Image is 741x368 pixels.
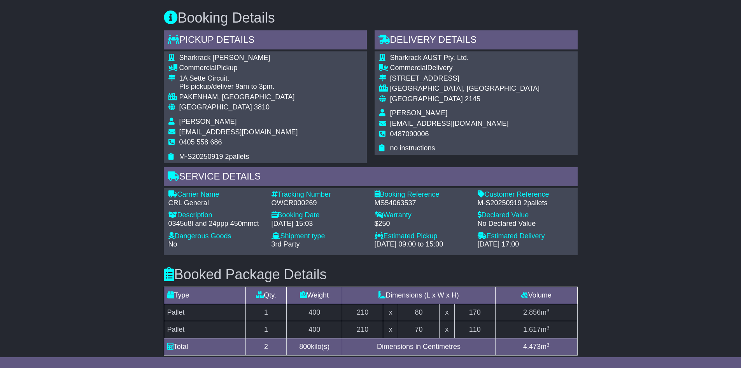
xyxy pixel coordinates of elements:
div: Booking Date [272,211,367,220]
div: [DATE] 09:00 to 15:00 [375,240,470,249]
div: Tracking Number [272,190,367,199]
td: 400 [287,304,342,321]
td: m [495,321,577,338]
sup: 3 [547,308,550,313]
div: Pickup [179,64,298,72]
div: $250 [375,220,470,228]
div: Pickup Details [164,30,367,51]
td: Weight [287,287,342,304]
td: Pallet [164,321,245,338]
span: 3810 [254,103,270,111]
td: x [383,321,398,338]
span: 4.473 [523,343,541,350]
span: No [168,240,177,248]
td: x [439,304,454,321]
span: 3rd Party [272,240,300,248]
h3: Booking Details [164,10,578,26]
div: [DATE] 15:03 [272,220,367,228]
td: 2 [245,338,286,356]
td: Qty. [245,287,286,304]
div: Booking Reference [375,190,470,199]
div: Estimated Pickup [375,232,470,241]
td: 210 [342,304,383,321]
td: Dimensions in Centimetres [342,338,496,356]
td: Type [164,287,245,304]
td: Dimensions (L x W x H) [342,287,496,304]
div: Carrier Name [168,190,264,199]
td: Pallet [164,304,245,321]
div: Customer Reference [478,190,573,199]
span: Sharkrack AUST Pty. Ltd. [390,54,469,62]
td: x [383,304,398,321]
td: 210 [342,321,383,338]
div: No Declared Value [478,220,573,228]
span: 0405 558 686 [179,138,222,146]
sup: 3 [547,342,550,348]
span: no instructions [390,144,435,152]
span: [GEOGRAPHIC_DATA] [390,95,463,103]
div: OWCR000269 [272,199,367,208]
span: 2145 [465,95,480,103]
td: 400 [287,321,342,338]
span: Sharkrack [PERSON_NAME] [179,54,270,62]
div: Warranty [375,211,470,220]
td: 170 [454,304,495,321]
div: Estimated Delivery [478,232,573,241]
span: [EMAIL_ADDRESS][DOMAIN_NAME] [390,120,509,127]
sup: 3 [547,325,550,331]
div: Pls pickup/deliver 9am to 3pm. [179,83,298,91]
span: [PERSON_NAME] [179,118,237,125]
td: 1 [245,304,286,321]
div: Dangerous Goods [168,232,264,241]
span: [GEOGRAPHIC_DATA] [179,103,252,111]
td: 1 [245,321,286,338]
td: m [495,304,577,321]
div: M-S20250919 2pallets [478,199,573,208]
span: 0487090006 [390,130,429,138]
span: [PERSON_NAME] [390,109,448,117]
div: Delivery Details [375,30,578,51]
h3: Booked Package Details [164,267,578,282]
div: 0345u8l and 24ppp 450mmct [168,220,264,228]
div: 1A Sette Circuit. [179,74,298,83]
div: PAKENHAM, [GEOGRAPHIC_DATA] [179,93,298,102]
div: Description [168,211,264,220]
div: [DATE] 17:00 [478,240,573,249]
td: Total [164,338,245,356]
div: Delivery [390,64,540,72]
span: 1.617 [523,326,541,333]
td: m [495,338,577,356]
span: Commercial [179,64,217,72]
td: kilo(s) [287,338,342,356]
span: 2.856 [523,308,541,316]
span: [EMAIL_ADDRESS][DOMAIN_NAME] [179,128,298,136]
span: M-S20250919 2pallets [179,153,249,160]
td: 80 [398,304,439,321]
td: 70 [398,321,439,338]
td: 110 [454,321,495,338]
div: [STREET_ADDRESS] [390,74,540,83]
div: CRL General [168,199,264,208]
span: 800 [299,343,311,350]
span: Commercial [390,64,427,72]
div: Declared Value [478,211,573,220]
div: Shipment type [272,232,367,241]
div: MS54063537 [375,199,470,208]
td: Volume [495,287,577,304]
td: x [439,321,454,338]
div: [GEOGRAPHIC_DATA], [GEOGRAPHIC_DATA] [390,85,540,93]
div: Service Details [164,167,578,188]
